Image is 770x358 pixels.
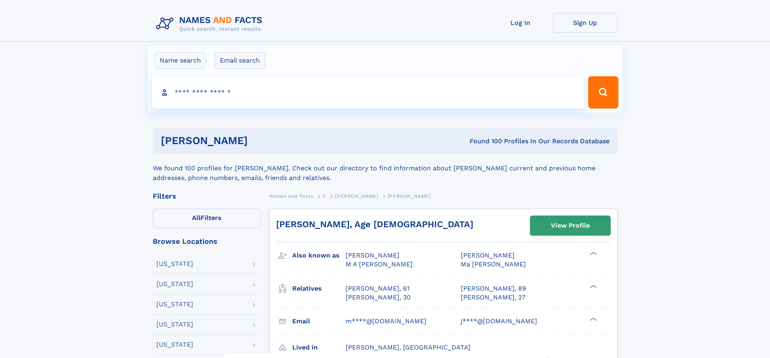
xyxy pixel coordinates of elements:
[461,251,515,259] span: [PERSON_NAME]
[346,343,470,351] span: [PERSON_NAME], [GEOGRAPHIC_DATA]
[551,216,590,235] div: View Profile
[323,193,326,199] span: C
[588,251,597,256] div: ❯
[359,137,610,146] div: Found 100 Profiles In Our Records Database
[269,191,314,201] a: Names and Facts
[153,238,261,245] div: Browse Locations
[530,216,610,235] a: View Profile
[346,260,413,268] span: M A [PERSON_NAME]
[292,282,346,295] h3: Relatives
[335,191,378,201] a: [PERSON_NAME]
[152,76,585,109] input: search input
[346,251,399,259] span: [PERSON_NAME]
[553,13,618,33] a: Sign Up
[154,52,206,69] label: Name search
[346,293,411,302] a: [PERSON_NAME], 30
[276,219,473,229] a: [PERSON_NAME], Age [DEMOGRAPHIC_DATA]
[323,191,326,201] a: C
[588,284,597,289] div: ❯
[461,293,525,302] a: [PERSON_NAME], 27
[153,154,618,183] div: We found 100 profiles for [PERSON_NAME]. Check out our directory to find information about [PERSO...
[335,193,378,199] span: [PERSON_NAME]
[153,209,261,228] label: Filters
[161,136,359,146] h1: [PERSON_NAME]
[461,284,526,293] a: [PERSON_NAME], 89
[215,52,265,69] label: Email search
[156,341,193,348] div: [US_STATE]
[588,316,597,322] div: ❯
[346,284,409,293] a: [PERSON_NAME], 61
[153,193,261,200] div: Filters
[156,301,193,308] div: [US_STATE]
[292,249,346,262] h3: Also known as
[156,261,193,267] div: [US_STATE]
[292,314,346,328] h3: Email
[292,341,346,354] h3: Lived in
[156,321,193,328] div: [US_STATE]
[388,193,431,199] span: [PERSON_NAME]
[488,13,553,33] a: Log In
[156,281,193,287] div: [US_STATE]
[192,214,200,222] span: All
[461,260,526,268] span: Ma [PERSON_NAME]
[588,76,618,109] button: Search Button
[153,13,269,35] img: Logo Names and Facts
